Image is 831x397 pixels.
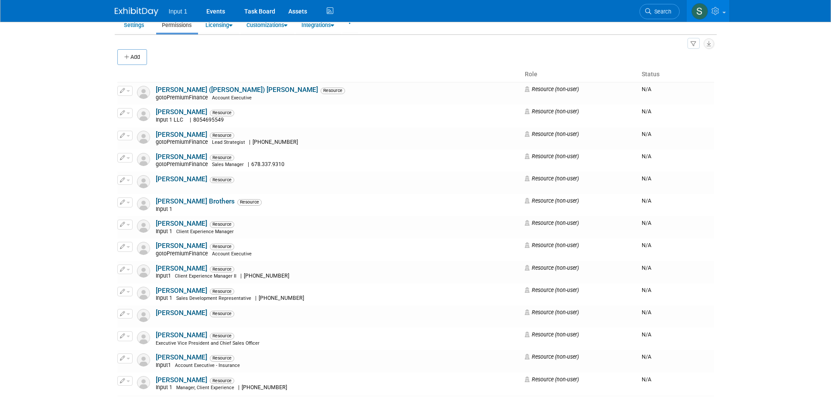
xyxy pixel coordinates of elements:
span: 678.337.9310 [249,161,287,167]
span: gotoPremiumFinance [156,161,211,167]
span: Resource [237,199,262,205]
span: N/A [642,86,651,92]
span: | [248,161,249,167]
span: gotoPremiumFinance [156,139,211,145]
span: Resource [210,177,234,183]
span: Resource (non-user) [525,108,579,115]
a: [PERSON_NAME] [156,175,207,183]
span: Executive Vice President and Chief Sales Officer [156,340,260,346]
img: Resource [137,220,150,233]
span: Resource (non-user) [525,242,579,248]
span: Account Executive - Insurance [175,363,240,368]
span: Client Experience Manager [176,229,234,234]
span: Input 1 [156,228,175,234]
span: [PHONE_NUMBER] [242,273,292,279]
span: Resource [210,333,234,339]
img: Resource [137,197,150,210]
span: | [255,295,256,301]
a: [PERSON_NAME] [156,353,207,361]
span: Input 1 [156,295,175,301]
img: Resource [137,331,150,344]
span: N/A [642,353,651,360]
span: N/A [642,175,651,182]
span: Input 1 [156,206,175,212]
a: [PERSON_NAME] [156,331,207,339]
img: Resource [137,376,150,389]
span: Input 1 [156,384,175,390]
span: N/A [642,220,651,226]
span: Search [651,8,671,15]
span: | [249,139,250,145]
span: Resource (non-user) [525,376,579,383]
span: Resource (non-user) [525,309,579,316]
a: [PERSON_NAME] Brothers [156,197,235,205]
span: N/A [642,287,651,293]
span: gotoPremiumFinance [156,251,211,257]
a: Search [639,4,680,19]
span: Resource [210,110,234,116]
img: ExhibitDay [115,7,158,16]
span: Resource (non-user) [525,131,579,137]
span: Resource [321,88,345,94]
a: [PERSON_NAME] [156,242,207,250]
a: [PERSON_NAME] [156,287,207,295]
span: Sales Development Representative [176,295,251,301]
span: N/A [642,108,651,115]
span: 8054695549 [191,117,226,123]
span: Input 1 [169,8,188,15]
a: [PERSON_NAME] [156,220,207,227]
img: Resource [137,242,150,255]
img: Resource [137,287,150,300]
img: Resource [137,309,150,322]
span: Sales Manager [212,162,244,167]
span: N/A [642,376,651,383]
span: Resource (non-user) [525,220,579,226]
span: N/A [642,131,651,137]
span: Resource (non-user) [525,287,579,293]
a: [PERSON_NAME] [156,108,207,116]
span: [PHONE_NUMBER] [250,139,301,145]
span: N/A [642,265,651,271]
a: [PERSON_NAME] [156,131,207,139]
span: | [240,273,242,279]
span: Input1 [156,273,174,279]
span: Client Experience Manager II [175,273,236,279]
img: Resource [137,153,150,166]
span: N/A [642,242,651,248]
span: Resource (non-user) [525,86,579,92]
span: Resource [210,155,234,161]
th: Status [638,67,714,82]
button: Add [117,49,147,65]
a: [PERSON_NAME] ([PERSON_NAME]) [PERSON_NAME] [156,86,318,94]
img: Resource [137,265,150,278]
a: [PERSON_NAME] [156,309,207,317]
span: N/A [642,309,651,316]
img: Resource [137,108,150,121]
img: Resource [137,86,150,99]
span: | [238,384,239,390]
span: [PHONE_NUMBER] [239,384,290,390]
span: N/A [642,153,651,159]
span: | [190,117,191,123]
a: [PERSON_NAME] [156,153,207,161]
span: N/A [642,197,651,204]
a: [PERSON_NAME] [156,376,207,384]
span: Input 1 LLC [156,117,186,123]
span: Resource (non-user) [525,353,579,360]
span: Resource [210,221,234,227]
span: Resource [210,378,234,384]
span: Account Executive [212,251,252,257]
th: Role [521,67,638,82]
span: Account Executive [212,95,252,101]
img: Resource [137,175,150,188]
span: Input1 [156,362,174,368]
span: Resource [210,311,234,317]
img: Susan Stout [691,3,708,20]
img: Resource [137,353,150,366]
span: Resource (non-user) [525,175,579,182]
span: Resource [210,266,234,272]
span: Resource [210,244,234,250]
span: Manager, Client Experience [176,385,234,390]
span: N/A [642,331,651,338]
img: Resource [137,131,150,144]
